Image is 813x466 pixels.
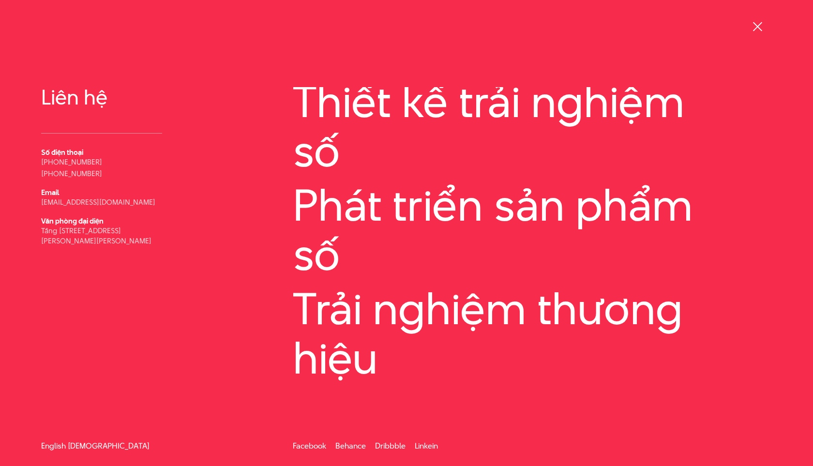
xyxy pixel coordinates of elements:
[68,442,150,450] a: [DEMOGRAPHIC_DATA]
[41,197,155,207] a: [EMAIL_ADDRESS][DOMAIN_NAME]
[41,147,83,157] b: Số điện thoại
[41,187,59,197] b: Email
[41,225,162,246] p: Tầng [STREET_ADDRESS][PERSON_NAME][PERSON_NAME]
[41,86,162,109] a: Liên hệ
[293,284,772,383] a: Trải nghiệm thương hiệu
[41,442,66,450] a: English
[41,216,104,226] b: Văn phòng đại diện
[335,440,366,451] a: Behance
[375,440,406,451] a: Dribbble
[415,440,438,451] a: Linkein
[293,440,326,451] a: Facebook
[41,168,102,179] a: [PHONE_NUMBER]
[293,77,772,176] a: Thiết kế trải nghiệm số
[41,157,102,167] a: [PHONE_NUMBER]
[293,180,772,279] a: Phát triển sản phẩm số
